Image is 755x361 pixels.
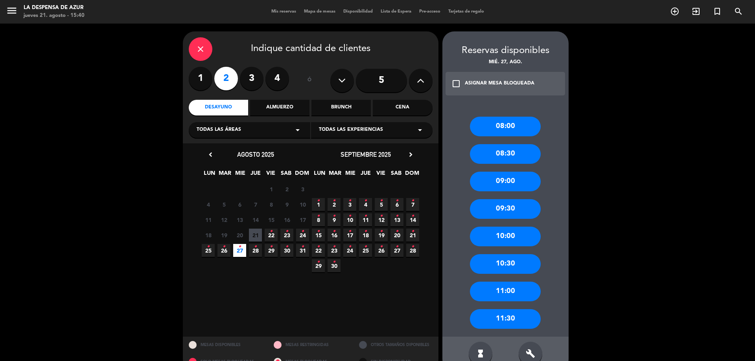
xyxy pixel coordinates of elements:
span: 8 [265,198,278,211]
i: check_box_outline_blank [451,79,461,88]
span: SAB [280,169,293,181]
div: OTROS TAMAÑOS DIPONIBLES [353,337,438,354]
span: SAB [390,169,403,181]
span: 16 [328,229,341,242]
span: 22 [265,229,278,242]
i: hourglass_full [476,349,485,358]
span: 26 [217,244,230,257]
span: 24 [296,229,309,242]
span: 9 [280,198,293,211]
i: • [333,194,335,207]
span: 11 [359,213,372,226]
i: • [396,194,398,207]
i: close [196,44,205,54]
span: 13 [233,213,246,226]
span: 5 [217,198,230,211]
i: • [364,194,367,207]
span: 1 [265,183,278,196]
span: 21 [406,229,419,242]
span: 31 [296,244,309,257]
i: • [411,240,414,253]
span: 30 [280,244,293,257]
span: 20 [390,229,403,242]
span: 26 [375,244,388,257]
span: MAR [328,169,341,181]
div: Cena [373,100,432,115]
span: JUE [249,169,262,181]
label: 1 [189,67,212,90]
span: Disponibilidad [339,9,377,14]
span: 14 [249,213,262,226]
i: • [317,240,320,253]
span: 5 [375,198,388,211]
i: • [317,194,320,207]
span: 6 [390,198,403,211]
i: • [380,240,383,253]
div: Brunch [311,100,371,115]
span: 27 [390,244,403,257]
span: 7 [249,198,262,211]
div: ASIGNAR MESA BLOQUEADA [465,80,534,88]
div: Indique cantidad de clientes [189,37,433,61]
span: DOM [295,169,308,181]
span: Pre-acceso [415,9,444,14]
label: 3 [240,67,263,90]
i: • [333,240,335,253]
i: • [411,225,414,238]
i: chevron_right [407,150,415,159]
span: 27 [233,244,246,257]
i: • [348,225,351,238]
div: 09:30 [470,199,541,219]
span: 22 [312,244,325,257]
span: 9 [328,213,341,226]
div: 09:00 [470,172,541,191]
span: Mapa de mesas [300,9,339,14]
span: 29 [312,259,325,272]
div: Desayuno [189,100,248,115]
span: 12 [217,213,230,226]
span: septiembre 2025 [341,150,391,158]
i: exit_to_app [691,7,701,16]
span: 12 [375,213,388,226]
div: ó [297,67,322,94]
span: 14 [406,213,419,226]
i: • [380,194,383,207]
span: 28 [249,244,262,257]
span: 17 [343,229,356,242]
span: 20 [233,229,246,242]
span: Lista de Espera [377,9,415,14]
span: VIE [264,169,277,181]
div: 08:30 [470,144,541,164]
i: search [734,7,743,16]
i: • [364,240,367,253]
div: MESAS DISPONIBLES [183,337,268,354]
i: • [285,240,288,253]
i: • [317,210,320,222]
i: • [396,225,398,238]
i: • [333,256,335,268]
span: DOM [405,169,418,181]
i: arrow_drop_down [293,125,302,135]
span: 2 [280,183,293,196]
i: • [333,225,335,238]
i: build [526,349,535,358]
i: • [348,240,351,253]
label: 2 [214,67,238,90]
i: • [396,210,398,222]
div: mié. 27, ago. [442,59,569,66]
i: chevron_left [206,150,215,159]
i: • [411,194,414,207]
i: • [396,240,398,253]
span: 23 [280,229,293,242]
i: • [380,225,383,238]
span: 18 [202,229,215,242]
span: 18 [359,229,372,242]
div: Almuerzo [250,100,309,115]
i: • [270,240,273,253]
i: • [364,225,367,238]
span: Todas las áreas [197,126,241,134]
i: • [223,240,225,253]
i: arrow_drop_down [415,125,425,135]
span: 16 [280,213,293,226]
i: • [285,225,288,238]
